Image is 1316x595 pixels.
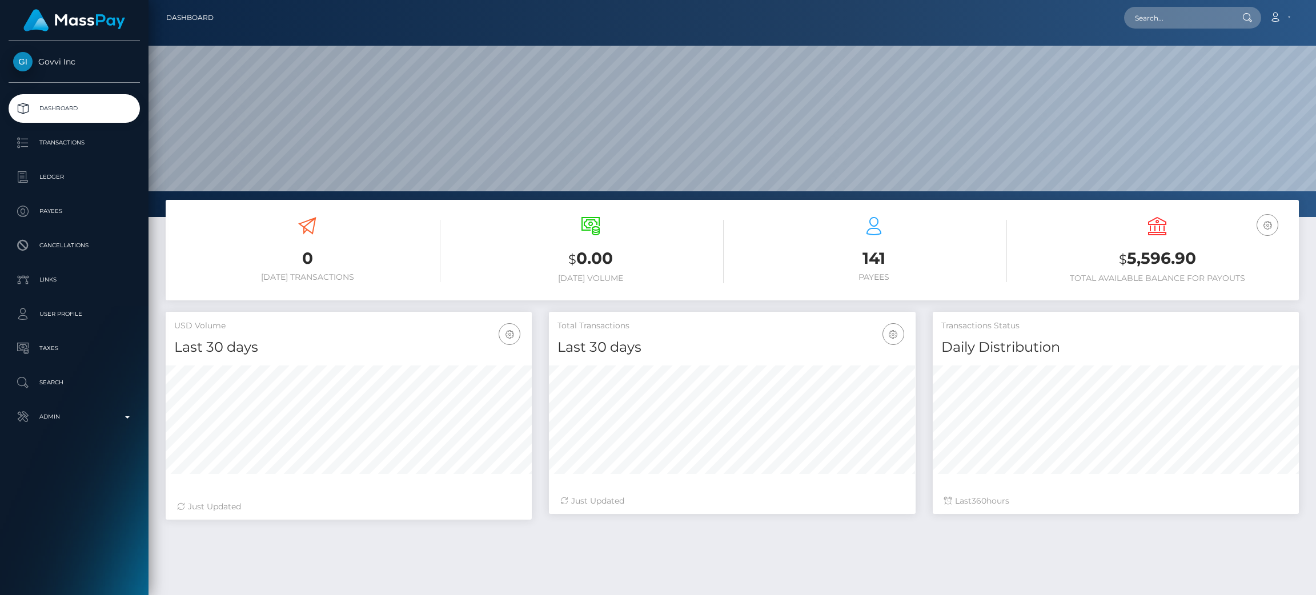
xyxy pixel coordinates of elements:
h5: Total Transactions [557,320,906,332]
h5: Transactions Status [941,320,1290,332]
p: Ledger [13,168,135,186]
h3: 5,596.90 [1024,247,1290,271]
span: 360 [972,496,986,506]
h6: Payees [741,272,1007,282]
h5: USD Volume [174,320,523,332]
div: Just Updated [177,501,520,513]
h6: [DATE] Transactions [174,272,440,282]
p: Search [13,374,135,391]
a: Transactions [9,128,140,157]
a: Payees [9,197,140,226]
p: User Profile [13,305,135,323]
p: Taxes [13,340,135,357]
h3: 0.00 [458,247,724,271]
img: Govvi Inc [13,52,33,71]
a: User Profile [9,300,140,328]
div: Last hours [944,495,1287,507]
p: Links [13,271,135,288]
p: Admin [13,408,135,425]
h6: Total Available Balance for Payouts [1024,274,1290,283]
p: Payees [13,203,135,220]
h4: Last 30 days [174,337,523,357]
h4: Last 30 days [557,337,906,357]
a: Search [9,368,140,397]
a: Ledger [9,163,140,191]
input: Search... [1124,7,1231,29]
h6: [DATE] Volume [458,274,724,283]
a: Dashboard [166,6,214,30]
a: Links [9,266,140,294]
p: Dashboard [13,100,135,117]
a: Dashboard [9,94,140,123]
a: Admin [9,403,140,431]
img: MassPay Logo [23,9,125,31]
h4: Daily Distribution [941,337,1290,357]
p: Transactions [13,134,135,151]
a: Taxes [9,334,140,363]
span: Govvi Inc [9,57,140,67]
p: Cancellations [13,237,135,254]
small: $ [568,251,576,267]
small: $ [1119,251,1127,267]
h3: 141 [741,247,1007,270]
a: Cancellations [9,231,140,260]
div: Just Updated [560,495,904,507]
h3: 0 [174,247,440,270]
